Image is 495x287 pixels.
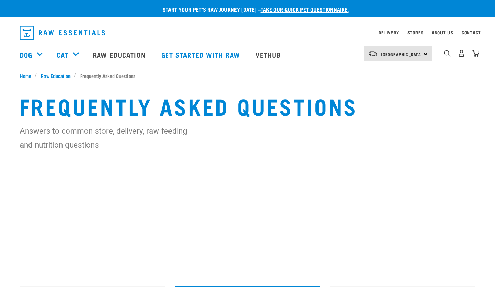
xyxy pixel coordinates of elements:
img: home-icon@2x.png [472,50,479,57]
a: Dog [20,49,32,60]
a: Cat [57,49,68,60]
p: Answers to common store, delivery, raw feeding and nutrition questions [20,124,202,152]
a: Delivery [379,31,399,34]
span: [GEOGRAPHIC_DATA] [381,53,423,55]
a: Contact [462,31,481,34]
h1: Frequently Asked Questions [20,93,476,118]
span: Home [20,72,31,79]
a: Vethub [249,41,290,69]
a: take our quick pet questionnaire. [261,8,349,11]
img: van-moving.png [368,50,378,57]
a: Home [20,72,35,79]
nav: dropdown navigation [14,23,481,42]
a: Raw Education [86,41,154,69]
img: user.png [458,50,465,57]
img: Raw Essentials Logo [20,26,105,40]
span: Raw Education [41,72,71,79]
a: Raw Education [37,72,74,79]
nav: breadcrumbs [20,72,476,79]
a: Stores [407,31,424,34]
img: home-icon-1@2x.png [444,50,451,57]
a: About Us [432,31,453,34]
a: Get started with Raw [154,41,249,69]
